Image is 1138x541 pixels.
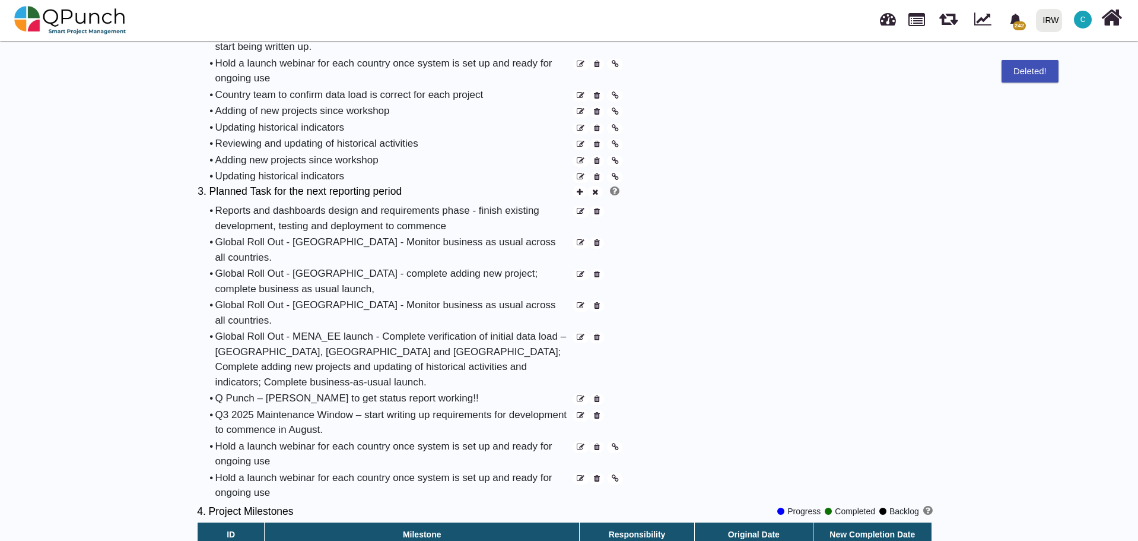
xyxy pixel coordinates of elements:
[215,120,571,135] div: Updating historical indicators
[919,505,932,518] a: Help
[215,407,571,438] div: Q3 2025 Maintenance Window – start writing up requirements for development to commence in August.
[197,505,293,518] h5: 4. Project Milestones
[14,2,126,38] img: qpunch-sp.fa6292f.png
[880,7,896,25] span: Dashboard
[209,407,571,438] div: •
[1067,1,1099,39] a: C
[1002,60,1058,83] div: Deleted!
[209,56,571,86] div: •
[209,203,571,233] div: •
[209,329,571,390] div: •
[1009,14,1022,26] svg: bell fill
[215,235,571,265] div: Global Roll Out - [GEOGRAPHIC_DATA] - Monitor business as usual across all countries.
[1005,9,1026,30] div: Notification
[215,329,571,390] div: Global Roll Out - MENA_EE launch - Complete verification of initial data load – [GEOGRAPHIC_DATA]...
[209,266,571,296] div: •
[215,153,571,168] div: Adding new projects since workshop
[209,235,571,265] div: •
[215,56,571,86] div: Hold a launch webinar for each country once system is set up and ready for ongoing use
[215,298,571,328] div: Global Roll Out - [GEOGRAPHIC_DATA] - Monitor business as usual across all countries.
[215,391,571,406] div: Q Punch – [PERSON_NAME] to get status report working!!
[215,203,571,233] div: Reports and dashboards design and requirements phase - finish existing development, testing and d...
[215,103,571,119] div: Adding of new projects since workshop
[939,6,958,26] span: Releases
[215,169,571,184] div: Updating historical indicators
[1031,1,1067,40] a: IRW
[215,470,571,501] div: Hold a launch webinar for each country once system is set up and ready for ongoing use
[198,185,571,198] h5: 3. Planned Task for the next reporting period
[209,391,571,406] div: •
[1013,21,1025,30] span: 242
[209,298,571,328] div: •
[1002,1,1031,38] a: bell fill242
[209,169,571,184] div: •
[209,103,571,119] div: •
[215,87,571,103] div: Country team to confirm data load is correct for each project
[209,439,571,469] div: •
[209,120,571,135] div: •
[777,501,932,522] div: Progress Completed Backlog
[908,8,925,26] span: Projects
[209,470,571,501] div: •
[209,153,571,168] div: •
[209,136,571,151] div: •
[209,87,571,103] div: •
[1080,16,1086,23] span: C
[215,266,571,296] div: Global Roll Out - [GEOGRAPHIC_DATA] - complete adding new project; complete business as usual lau...
[1101,7,1122,29] i: Home
[1074,11,1092,29] span: Clairebt
[968,1,1002,40] div: Dynamic Report
[606,185,619,197] a: Help
[215,439,571,469] div: Hold a launch webinar for each country once system is set up and ready for ongoing use
[215,136,571,151] div: Reviewing and updating of historical activities
[1043,10,1059,31] div: IRW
